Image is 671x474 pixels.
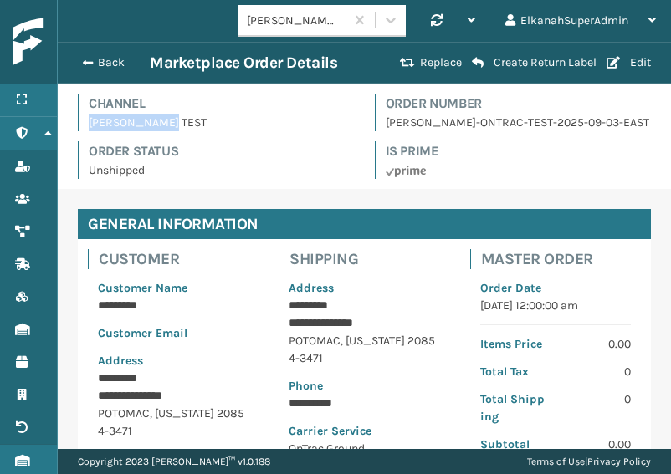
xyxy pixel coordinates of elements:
p: Total Shipping [480,390,546,426]
button: Create Return Label [467,55,602,70]
div: [PERSON_NAME] Brands [247,12,346,29]
h4: Order Status [89,141,355,161]
span: Address [289,281,334,295]
p: 0 [566,363,631,380]
p: [PERSON_NAME] TEST [89,114,355,131]
p: [DATE] 12:00:00 am [480,297,631,314]
button: Replace [395,55,467,70]
button: Back [73,55,150,70]
i: Replace [400,57,415,69]
h4: Shipping [289,249,449,269]
p: Phone [289,377,439,395]
p: [PERSON_NAME]-ONTRAC-TEST-2025-09-03-EAST [386,114,652,131]
p: POTOMAC , [US_STATE] 20854-3471 [289,332,439,367]
p: Items Price [480,335,546,353]
p: Customer Email [98,324,248,342]
button: Edit [602,55,656,70]
p: 0 [566,390,631,408]
h4: Channel [89,94,355,114]
h3: Marketplace Order Details [150,53,337,73]
h4: Is Prime [386,141,652,161]
i: Create Return Label [472,56,484,69]
p: POTOMAC , [US_STATE] 20854-3471 [98,405,248,440]
i: Edit [607,57,620,69]
div: | [527,449,651,474]
p: Carrier Service [289,422,439,440]
h4: Customer [99,249,259,269]
h4: Order Number [386,94,652,114]
span: Address [98,354,143,368]
img: logo [13,18,163,66]
p: Customer Name [98,279,248,297]
p: Order Date [480,279,631,297]
p: 0.00 [566,335,631,353]
h4: General Information [78,209,651,239]
p: OnTrac Ground [289,440,439,457]
p: Total Tax [480,363,546,380]
p: 0.00 [566,436,631,453]
a: Terms of Use [527,456,585,467]
a: Privacy Policy [587,456,651,467]
p: Subtotal [480,436,546,453]
h4: Master Order [481,249,641,269]
p: Unshipped [89,161,355,179]
p: Copyright 2023 [PERSON_NAME]™ v 1.0.188 [78,449,270,474]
